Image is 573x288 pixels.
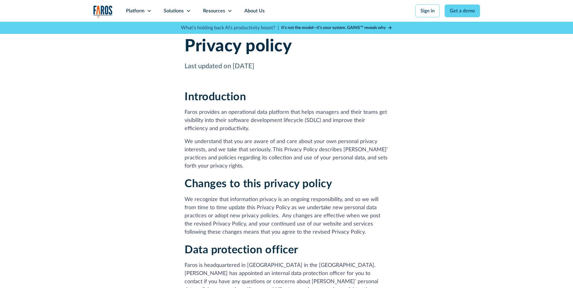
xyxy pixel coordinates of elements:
div: Solutions [164,7,184,14]
h2: Introduction [185,91,388,104]
h1: Privacy policy [185,36,388,56]
p: What's holding back AI's productivity boost? | [181,24,279,31]
h2: Changes to this privacy policy [185,178,388,190]
p: We understand that you are aware of and care about your own personal privacy interests, and we ta... [185,138,388,170]
div: Resources [203,7,225,14]
div: Platform [126,7,144,14]
a: Get a demo [445,5,480,17]
p: Faros provides an operational data platform that helps managers and their teams get visibility in... [185,108,388,133]
a: It’s not the model—it’s your system. GAINS™ reveals why [281,25,392,31]
p: We recognize that information privacy is an ongoing responsibility, and so we will from time to t... [185,196,388,236]
h2: Data protection officer [185,244,388,257]
a: Sign in [415,5,440,17]
strong: It’s not the model—it’s your system. GAINS™ reveals why [281,26,386,30]
img: Logo of the analytics and reporting company Faros. [93,5,113,18]
p: Last updated on [DATE] [185,61,388,71]
a: home [93,5,113,18]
